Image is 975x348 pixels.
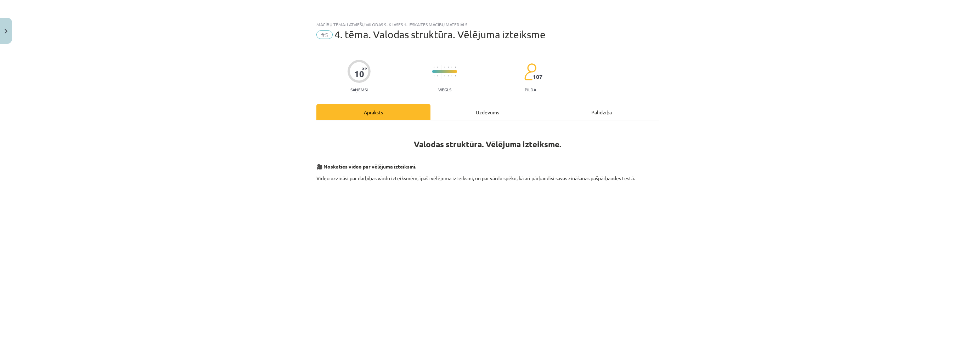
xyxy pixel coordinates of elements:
[438,87,451,92] p: Viegls
[334,29,546,40] span: 4. tēma. Valodas struktūra. Vēlējuma izteiksme
[362,67,367,70] span: XP
[444,67,445,68] img: icon-short-line-57e1e144782c952c97e751825c79c345078a6d821885a25fce030b3d8c18986b.svg
[430,104,545,120] div: Uzdevums
[354,69,364,79] div: 10
[316,104,430,120] div: Apraksts
[451,67,452,68] img: icon-short-line-57e1e144782c952c97e751825c79c345078a6d821885a25fce030b3d8c18986b.svg
[524,63,536,81] img: students-c634bb4e5e11cddfef0936a35e636f08e4e9abd3cc4e673bd6f9a4125e45ecb1.svg
[434,67,434,68] img: icon-short-line-57e1e144782c952c97e751825c79c345078a6d821885a25fce030b3d8c18986b.svg
[316,22,659,27] div: Mācību tēma: Latviešu valodas 9. klases 1. ieskaites mācību materiāls
[437,75,438,76] img: icon-short-line-57e1e144782c952c97e751825c79c345078a6d821885a25fce030b3d8c18986b.svg
[434,75,434,76] img: icon-short-line-57e1e144782c952c97e751825c79c345078a6d821885a25fce030b3d8c18986b.svg
[316,30,333,39] span: #5
[533,74,542,80] span: 107
[545,104,659,120] div: Palīdzība
[348,87,371,92] p: Saņemsi
[451,75,452,76] img: icon-short-line-57e1e144782c952c97e751825c79c345078a6d821885a25fce030b3d8c18986b.svg
[444,75,445,76] img: icon-short-line-57e1e144782c952c97e751825c79c345078a6d821885a25fce030b3d8c18986b.svg
[414,139,562,149] strong: Valodas struktūra. Vēlējuma izteiksme.
[316,175,659,182] p: Video uzzināsi par darbības vārdu izteiksmēm, īpaši vēlējuma izteiksmi, un par vārdu spēku, kā ar...
[525,87,536,92] p: pilda
[5,29,7,34] img: icon-close-lesson-0947bae3869378f0d4975bcd49f059093ad1ed9edebbc8119c70593378902aed.svg
[437,67,438,68] img: icon-short-line-57e1e144782c952c97e751825c79c345078a6d821885a25fce030b3d8c18986b.svg
[316,163,416,170] strong: 🎥 Noskaties video par vēlējuma izteiksmi.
